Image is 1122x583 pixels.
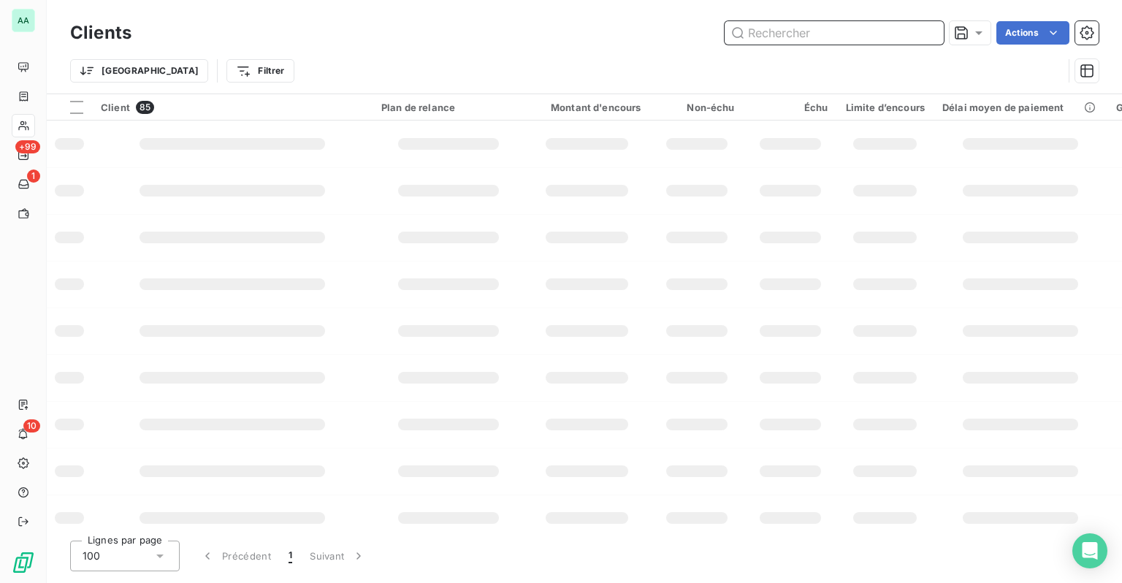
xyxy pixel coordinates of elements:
input: Rechercher [725,21,944,45]
button: Filtrer [226,59,294,83]
div: Limite d’encours [846,102,925,113]
div: Plan de relance [381,102,516,113]
div: Open Intercom Messenger [1072,533,1107,568]
button: Actions [996,21,1069,45]
button: Suivant [301,541,375,571]
div: Délai moyen de paiement [942,102,1099,113]
div: Non-échu [659,102,735,113]
button: Précédent [191,541,280,571]
span: Client [101,102,130,113]
h3: Clients [70,20,131,46]
button: [GEOGRAPHIC_DATA] [70,59,208,83]
span: +99 [15,140,40,153]
img: Logo LeanPay [12,551,35,574]
div: Échu [752,102,828,113]
div: Montant d'encours [533,102,641,113]
span: 1 [289,549,292,563]
span: 100 [83,549,100,563]
span: 1 [27,169,40,183]
div: AA [12,9,35,32]
button: 1 [280,541,301,571]
span: 10 [23,419,40,433]
span: 85 [136,101,154,114]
